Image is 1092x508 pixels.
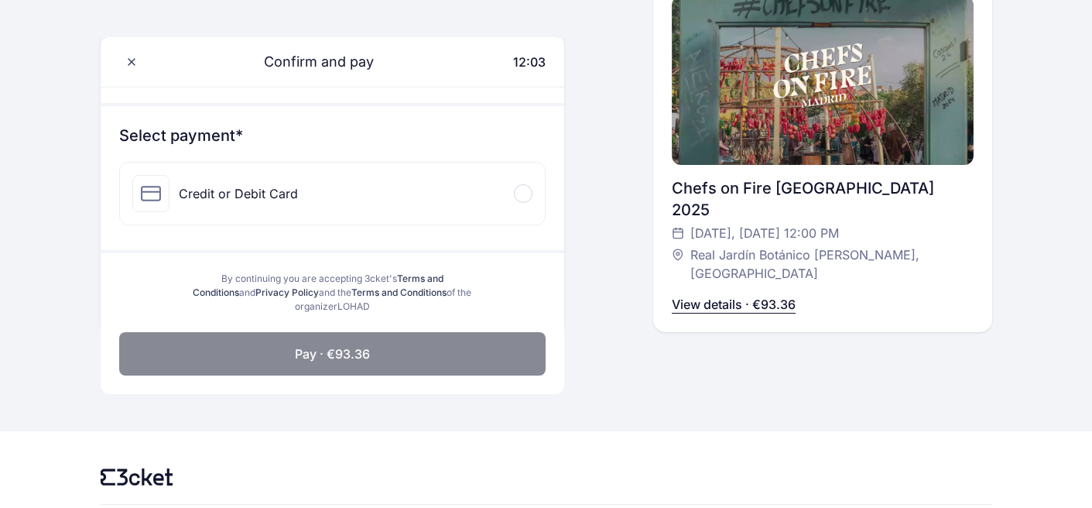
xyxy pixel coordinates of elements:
a: Privacy Policy [255,287,319,298]
span: 12:03 [513,54,546,70]
span: [DATE], [DATE] 12:00 PM [690,224,839,242]
h3: Select payment* [119,125,546,146]
span: Real Jardín Botánico [PERSON_NAME], [GEOGRAPHIC_DATA] [690,245,958,283]
p: View details · €93.36 [672,295,796,314]
span: LOHAD [337,300,370,312]
a: Terms and Conditions [351,287,447,298]
span: Pay · €93.36 [295,345,370,363]
button: Pay · €93.36 [119,332,546,376]
div: By continuing you are accepting 3cket's and and the of the organizer [187,272,478,314]
div: Credit or Debit Card [179,184,298,203]
span: Confirm and pay [245,51,374,73]
div: Chefs on Fire [GEOGRAPHIC_DATA] 2025 [672,177,974,221]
